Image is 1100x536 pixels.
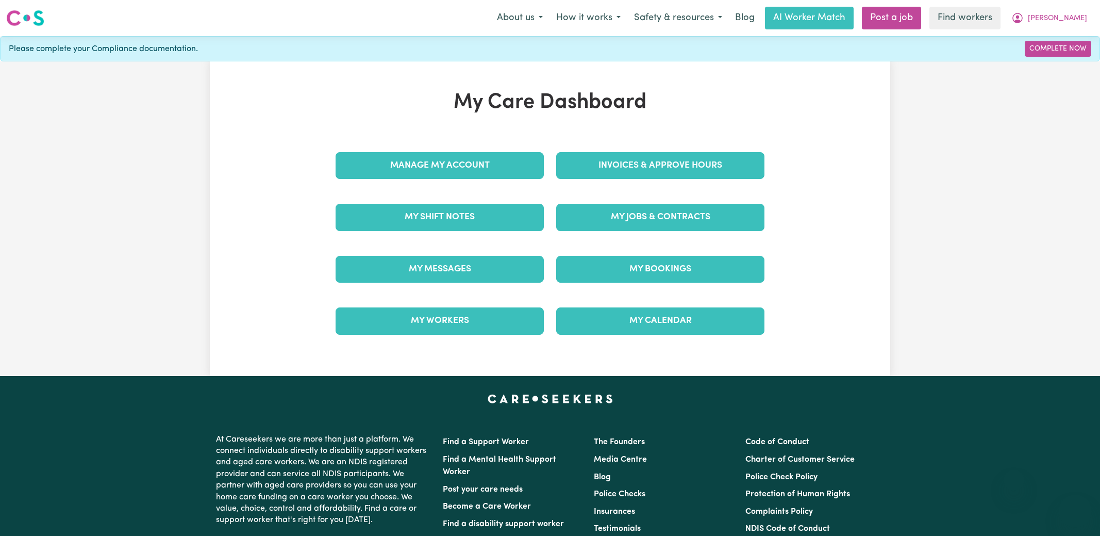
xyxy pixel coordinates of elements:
a: Blog [594,473,611,481]
a: Testimonials [594,525,641,533]
a: Protection of Human Rights [745,490,850,498]
a: Manage My Account [336,152,544,179]
a: Find a Mental Health Support Worker [443,456,556,476]
a: Complaints Policy [745,508,813,516]
a: Complete Now [1025,41,1091,57]
a: Find a disability support worker [443,520,564,528]
a: Charter of Customer Service [745,456,855,464]
a: Become a Care Worker [443,502,531,511]
img: Careseekers logo [6,9,44,27]
a: Police Checks [594,490,645,498]
a: The Founders [594,438,645,446]
a: Police Check Policy [745,473,818,481]
a: Insurances [594,508,635,516]
a: Blog [729,7,761,29]
a: My Calendar [556,307,764,334]
a: Invoices & Approve Hours [556,152,764,179]
a: My Bookings [556,256,764,283]
p: At Careseekers we are more than just a platform. We connect individuals directly to disability su... [216,430,430,530]
a: Post your care needs [443,485,523,494]
button: How it works [549,7,627,29]
iframe: Button to launch messaging window [1059,495,1092,528]
button: My Account [1005,7,1094,29]
button: About us [490,7,549,29]
a: My Jobs & Contracts [556,204,764,231]
a: Careseekers home page [488,395,613,403]
a: My Messages [336,256,544,283]
h1: My Care Dashboard [329,90,771,115]
span: Please complete your Compliance documentation. [9,43,198,55]
a: Find workers [929,7,1001,29]
a: NDIS Code of Conduct [745,525,830,533]
a: My Shift Notes [336,204,544,231]
a: Post a job [862,7,921,29]
a: Code of Conduct [745,438,809,446]
a: AI Worker Match [765,7,854,29]
iframe: Close message [1004,470,1024,491]
button: Safety & resources [627,7,729,29]
a: Find a Support Worker [443,438,529,446]
span: [PERSON_NAME] [1028,13,1087,24]
a: Media Centre [594,456,647,464]
a: Careseekers logo [6,6,44,30]
a: My Workers [336,307,544,334]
